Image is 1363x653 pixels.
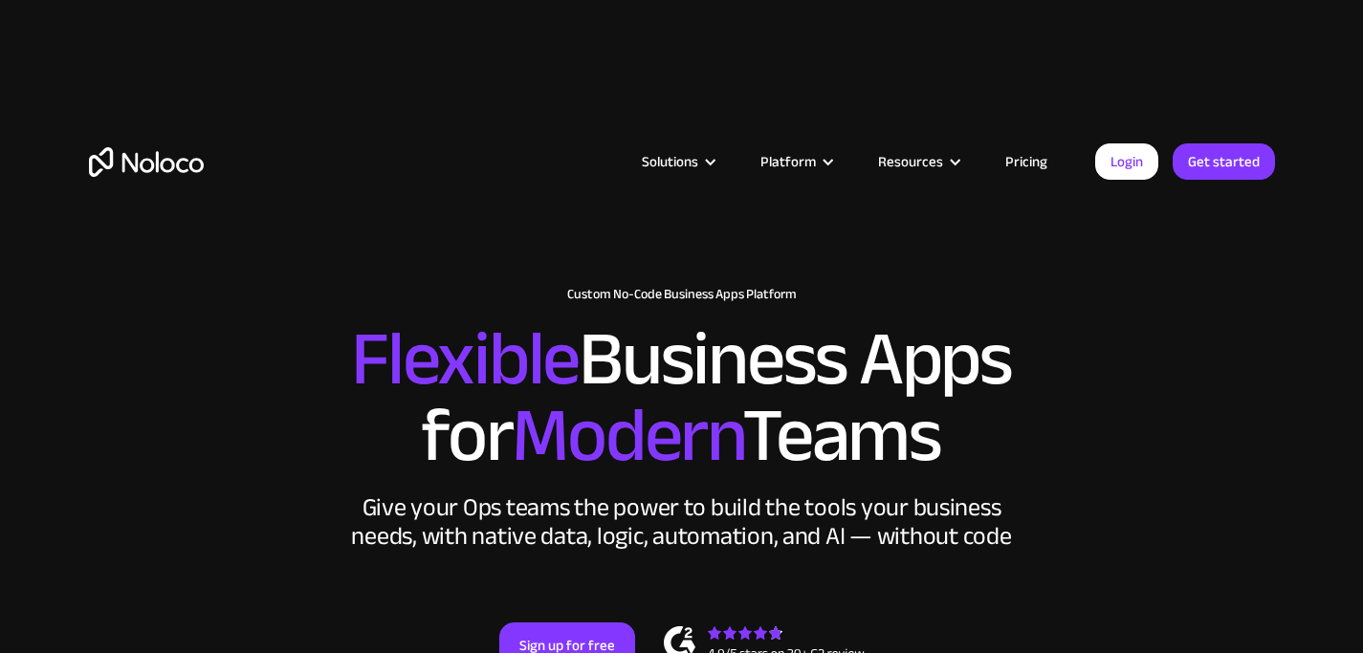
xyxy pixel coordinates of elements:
div: Platform [736,149,854,174]
div: Give your Ops teams the power to build the tools your business needs, with native data, logic, au... [347,493,1017,551]
div: Resources [878,149,943,174]
a: Get started [1173,143,1275,180]
h1: Custom No-Code Business Apps Platform [89,287,1275,302]
h2: Business Apps for Teams [89,321,1275,474]
div: Platform [760,149,816,174]
span: Modern [512,364,742,507]
a: Pricing [981,149,1071,174]
a: Login [1095,143,1158,180]
div: Solutions [618,149,736,174]
a: home [89,147,204,177]
div: Resources [854,149,981,174]
span: Flexible [351,288,579,430]
div: Solutions [642,149,698,174]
